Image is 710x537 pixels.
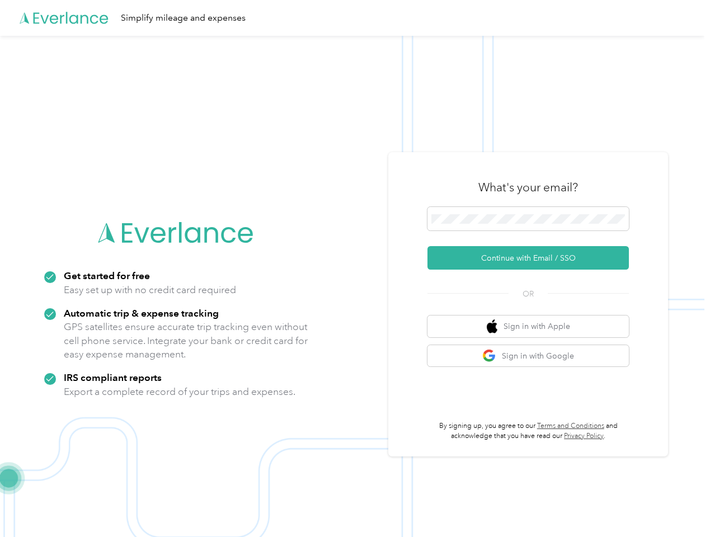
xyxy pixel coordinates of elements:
button: Continue with Email / SSO [427,246,629,270]
h3: What's your email? [478,180,578,195]
a: Terms and Conditions [537,422,604,430]
img: google logo [482,349,496,363]
strong: Get started for free [64,270,150,281]
p: GPS satellites ensure accurate trip tracking even without cell phone service. Integrate your bank... [64,320,308,361]
strong: Automatic trip & expense tracking [64,307,219,319]
img: apple logo [487,319,498,333]
button: google logoSign in with Google [427,345,629,367]
p: Easy set up with no credit card required [64,283,236,297]
strong: IRS compliant reports [64,371,162,383]
a: Privacy Policy [564,432,604,440]
p: By signing up, you agree to our and acknowledge that you have read our . [427,421,629,441]
span: OR [509,288,548,300]
div: Simplify mileage and expenses [121,11,246,25]
button: apple logoSign in with Apple [427,315,629,337]
p: Export a complete record of your trips and expenses. [64,385,295,399]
